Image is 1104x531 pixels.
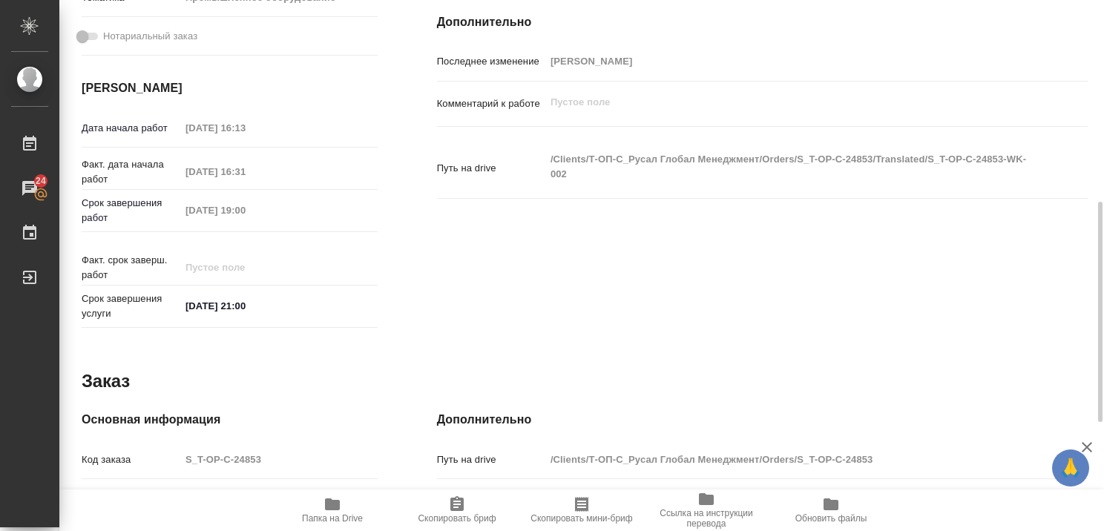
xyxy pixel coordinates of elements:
input: Пустое поле [180,257,310,278]
h4: Основная информация [82,411,378,429]
p: Дата начала работ [82,121,180,136]
input: Пустое поле [545,487,1034,509]
span: 24 [27,174,55,188]
input: Пустое поле [180,117,310,139]
span: Ссылка на инструкции перевода [653,508,760,529]
span: Папка на Drive [302,513,363,524]
span: Нотариальный заказ [103,29,197,44]
button: Скопировать бриф [395,489,519,531]
a: 24 [4,170,56,207]
button: Обновить файлы [769,489,893,531]
span: Скопировать мини-бриф [530,513,632,524]
p: Срок завершения услуги [82,291,180,321]
p: Факт. срок заверш. работ [82,253,180,283]
span: Обновить файлы [795,513,867,524]
p: Код заказа [82,452,180,467]
h4: [PERSON_NAME] [82,79,378,97]
h2: Заказ [82,369,130,393]
h4: Дополнительно [437,411,1088,429]
button: Папка на Drive [270,489,395,531]
button: Ссылка на инструкции перевода [644,489,769,531]
input: Пустое поле [545,449,1034,470]
p: Последнее изменение [437,54,545,69]
span: Скопировать бриф [418,513,496,524]
h4: Дополнительно [437,13,1088,31]
input: Пустое поле [180,487,378,509]
input: Пустое поле [545,50,1034,72]
button: Скопировать мини-бриф [519,489,644,531]
input: ✎ Введи что-нибудь [180,295,310,317]
p: Факт. дата начала работ [82,157,180,187]
p: Путь на drive [437,161,545,176]
input: Пустое поле [180,161,310,182]
p: Срок завершения работ [82,196,180,225]
input: Пустое поле [180,449,378,470]
p: Комментарий к работе [437,96,545,111]
input: Пустое поле [180,199,310,221]
button: 🙏 [1052,449,1089,487]
textarea: /Clients/Т-ОП-С_Русал Глобал Менеджмент/Orders/S_T-OP-C-24853/Translated/S_T-OP-C-24853-WK-002 [545,147,1034,187]
span: 🙏 [1058,452,1083,484]
p: Путь на drive [437,452,545,467]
